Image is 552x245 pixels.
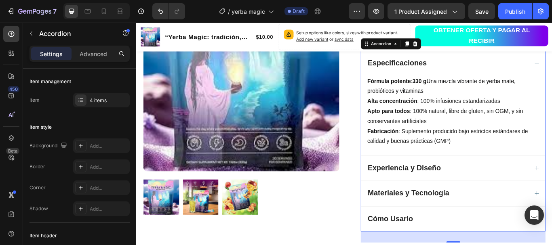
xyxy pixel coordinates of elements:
[80,50,107,58] p: Advanced
[29,205,48,212] div: Shadow
[394,7,447,16] span: 1 product assigned
[269,121,472,145] p: : Suplemento producido bajo estrictos estándares de calidad y buenas prácticas (GMP)
[29,232,57,239] div: Item header
[269,65,320,72] strong: Fórmula potente
[269,63,472,87] p: :
[90,205,128,213] div: Add...
[270,194,364,203] strong: Materiales y Tecnología
[29,124,52,131] div: Item style
[3,3,60,19] button: 7
[90,163,128,171] div: Add...
[29,140,69,151] div: Background
[498,3,532,19] button: Publish
[90,184,128,192] div: Add...
[29,184,46,191] div: Corner
[388,3,465,19] button: 1 product assigned
[39,29,108,38] p: Accordion
[525,205,544,225] div: Open Intercom Messenger
[152,3,185,19] div: Undo/Redo
[269,100,319,107] strong: Apto para todos
[293,8,305,15] span: Draft
[270,165,355,174] strong: Experiencia y Diseño
[29,163,45,170] div: Border
[475,8,489,15] span: Save
[468,3,495,19] button: Save
[505,7,525,16] div: Publish
[90,97,128,104] div: 4 items
[270,224,322,233] strong: Cómo Usarlo
[269,86,472,98] p: : 100% infusiones estandarizadas
[6,148,19,154] div: Beta
[8,86,19,92] div: 450
[268,63,473,146] div: Rich Text Editor. Editing area: main
[228,7,230,16] span: /
[325,4,480,28] button: <p><span style="color:#FFFFFF;font-size:18px;"><strong>OBTENER OFERTA Y PAGAR AL RECIBIR</strong>...
[270,42,338,52] strong: Especificaciones
[269,124,305,130] strong: Fabricación
[40,50,63,58] p: Settings
[269,98,472,121] p: : 100% natural, libre de gluten, sin OGM, y sin conservantes artificiales
[90,142,128,150] div: Add...
[272,21,299,29] div: Accordion
[53,6,57,16] p: 7
[269,88,327,95] strong: Alta concentración
[322,65,338,72] strong: 330 g
[232,7,265,16] span: yerba magic
[29,96,40,104] div: Item
[29,78,71,85] div: Item management
[346,5,459,25] strong: OBTENER OFERTA Y PAGAR AL RECIBIR
[136,23,552,245] iframe: Design area
[269,65,442,84] span: Una mezcla vibrante de yerba mate, probióticos y vitaminas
